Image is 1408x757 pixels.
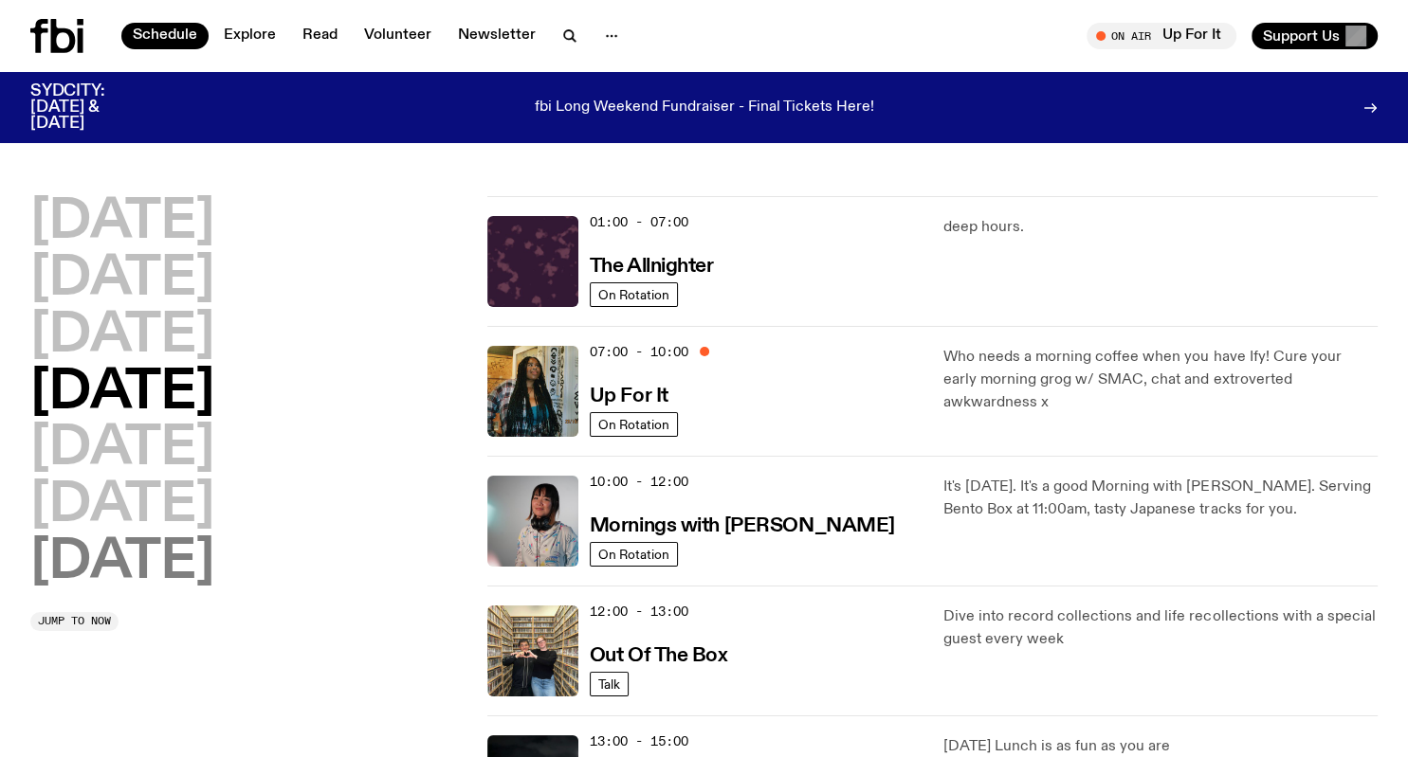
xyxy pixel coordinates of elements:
button: [DATE] [30,196,214,249]
button: [DATE] [30,310,214,363]
span: Support Us [1263,27,1340,45]
span: Jump to now [38,616,111,626]
img: Matt and Kate stand in the music library and make a heart shape with one hand each. [487,605,578,696]
a: Read [291,23,349,49]
button: On AirUp For It [1087,23,1236,49]
button: [DATE] [30,253,214,306]
p: deep hours. [943,216,1378,239]
a: On Rotation [590,412,678,437]
span: 10:00 - 12:00 [590,473,688,491]
h3: The Allnighter [590,257,714,277]
span: 07:00 - 10:00 [590,343,688,361]
span: On Rotation [598,288,669,302]
button: Jump to now [30,612,119,631]
a: On Rotation [590,542,678,567]
a: Newsletter [447,23,547,49]
a: Volunteer [353,23,443,49]
h3: Out Of The Box [590,646,728,666]
span: On Rotation [598,418,669,432]
h3: SYDCITY: [DATE] & [DATE] [30,83,152,132]
p: It's [DATE]. It's a good Morning with [PERSON_NAME]. Serving Bento Box at 11:00am, tasty Japanese... [943,476,1378,521]
a: Mornings with [PERSON_NAME] [590,513,895,536]
a: Schedule [121,23,209,49]
span: 13:00 - 15:00 [590,732,688,750]
span: Talk [598,677,620,692]
a: The Allnighter [590,253,714,277]
a: Talk [590,672,629,696]
button: Support Us [1252,23,1378,49]
a: Out Of The Box [590,642,728,666]
button: [DATE] [30,423,214,476]
a: Explore [212,23,287,49]
span: 01:00 - 07:00 [590,213,688,231]
img: Kana Frazer is smiling at the camera with her head tilted slightly to her left. She wears big bla... [487,476,578,567]
button: [DATE] [30,479,214,532]
img: Ify - a Brown Skin girl with black braided twists, looking up to the side with her tongue stickin... [487,346,578,437]
a: Up For It [590,383,668,406]
p: fbi Long Weekend Fundraiser - Final Tickets Here! [535,99,874,117]
button: [DATE] [30,536,214,589]
span: On Rotation [598,548,669,562]
p: Who needs a morning coffee when you have Ify! Cure your early morning grog w/ SMAC, chat and extr... [943,346,1378,414]
h3: Mornings with [PERSON_NAME] [590,516,895,536]
p: Dive into record collections and life recollections with a special guest every week [943,605,1378,651]
h3: Up For It [590,387,668,406]
button: [DATE] [30,367,214,420]
span: 12:00 - 13:00 [590,603,688,621]
a: On Rotation [590,282,678,307]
